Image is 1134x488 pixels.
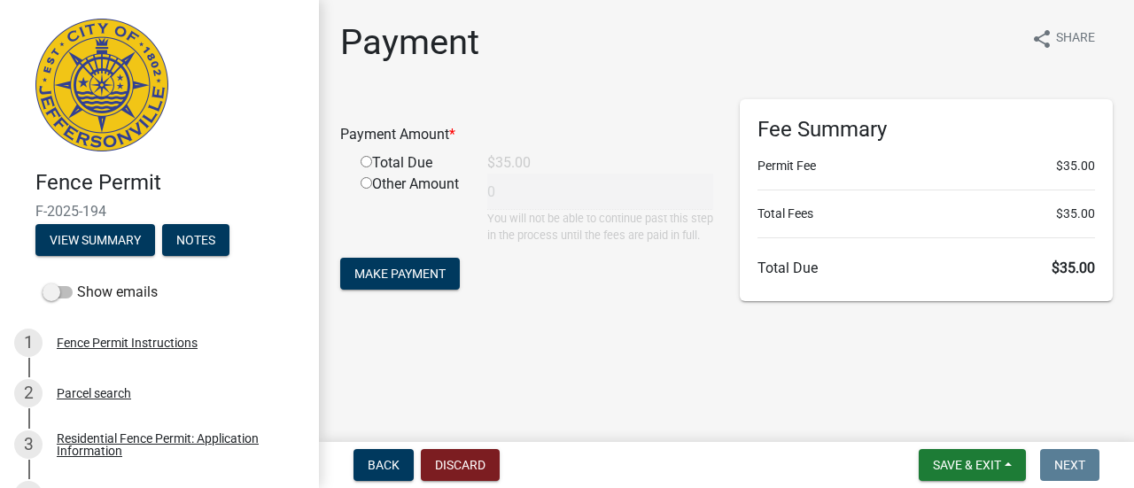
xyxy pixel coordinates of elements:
[757,117,1095,143] h6: Fee Summary
[35,170,305,196] h4: Fence Permit
[35,19,168,151] img: City of Jeffersonville, Indiana
[421,449,500,481] button: Discard
[35,234,155,248] wm-modal-confirm: Summary
[162,224,229,256] button: Notes
[1056,157,1095,175] span: $35.00
[14,329,43,357] div: 1
[933,458,1001,472] span: Save & Exit
[353,449,414,481] button: Back
[1031,28,1052,50] i: share
[1017,21,1109,56] button: shareShare
[757,259,1095,276] h6: Total Due
[340,21,479,64] h1: Payment
[57,432,291,457] div: Residential Fence Permit: Application Information
[35,203,283,220] span: F-2025-194
[1052,259,1095,276] span: $35.00
[340,258,460,290] button: Make Payment
[1056,205,1095,223] span: $35.00
[14,430,43,459] div: 3
[162,234,229,248] wm-modal-confirm: Notes
[57,387,131,399] div: Parcel search
[1054,458,1085,472] span: Next
[347,152,474,174] div: Total Due
[368,458,400,472] span: Back
[57,337,198,349] div: Fence Permit Instructions
[757,205,1095,223] li: Total Fees
[919,449,1026,481] button: Save & Exit
[327,124,726,145] div: Payment Amount
[757,157,1095,175] li: Permit Fee
[14,379,43,407] div: 2
[1040,449,1099,481] button: Next
[35,224,155,256] button: View Summary
[347,174,474,244] div: Other Amount
[1056,28,1095,50] span: Share
[43,282,158,303] label: Show emails
[354,267,446,281] span: Make Payment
